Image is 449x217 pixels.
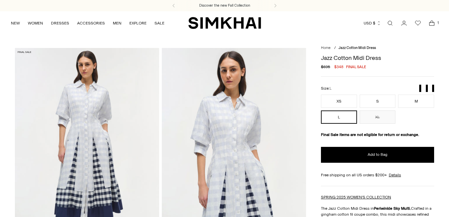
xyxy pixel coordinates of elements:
[188,17,261,29] a: SIMKHAI
[129,16,147,30] a: EXPLORE
[374,206,411,211] strong: Periwinkle Sky Multi.
[321,85,332,92] label: Size:
[321,172,434,178] div: Free shipping on all US orders $200+
[389,172,401,178] a: Details
[51,16,69,30] a: DRESSES
[330,86,332,91] span: L
[360,110,396,124] button: XL
[321,132,419,137] strong: Final Sale items are not eligible for return or exchange.
[425,17,438,30] a: Open cart modal
[360,95,396,108] button: S
[435,20,441,26] span: 1
[398,95,434,108] button: M
[334,64,343,70] span: $348
[364,16,381,30] button: USD $
[321,64,330,70] s: $695
[321,195,391,199] a: SPRING 2025 WOMEN'S COLLECTION
[11,16,20,30] a: NEW
[199,3,250,8] a: Discover the new Fall Collection
[338,46,376,50] span: Jazz Cotton Midi Dress
[77,16,105,30] a: ACCESSORIES
[321,55,434,61] h1: Jazz Cotton Midi Dress
[28,16,43,30] a: WOMEN
[321,45,434,51] nav: breadcrumbs
[334,45,336,51] div: /
[321,95,357,108] button: XS
[113,16,121,30] a: MEN
[321,147,434,163] button: Add to Bag
[397,17,411,30] a: Go to the account page
[383,17,397,30] a: Open search modal
[411,17,425,30] a: Wishlist
[368,152,387,157] span: Add to Bag
[155,16,164,30] a: SALE
[321,46,331,50] a: Home
[321,110,357,124] button: L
